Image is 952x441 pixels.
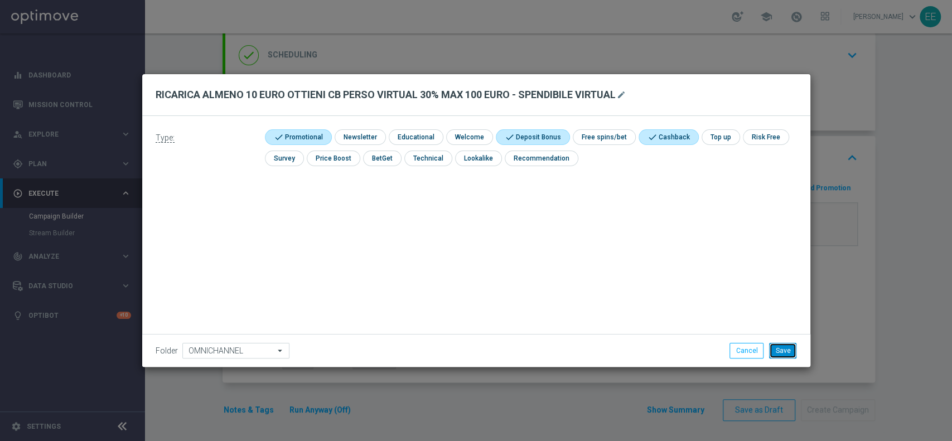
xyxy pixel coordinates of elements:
[617,90,626,99] i: mode_edit
[156,346,178,356] label: Folder
[769,343,796,358] button: Save
[616,88,630,101] button: mode_edit
[729,343,763,358] button: Cancel
[156,133,175,143] span: Type:
[156,88,616,101] h2: RICARICA ALMENO 10 EURO OTTIENI CB PERSO VIRTUAL 30% MAX 100 EURO - SPENDIBILE VIRTUAL
[275,343,286,358] i: arrow_drop_down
